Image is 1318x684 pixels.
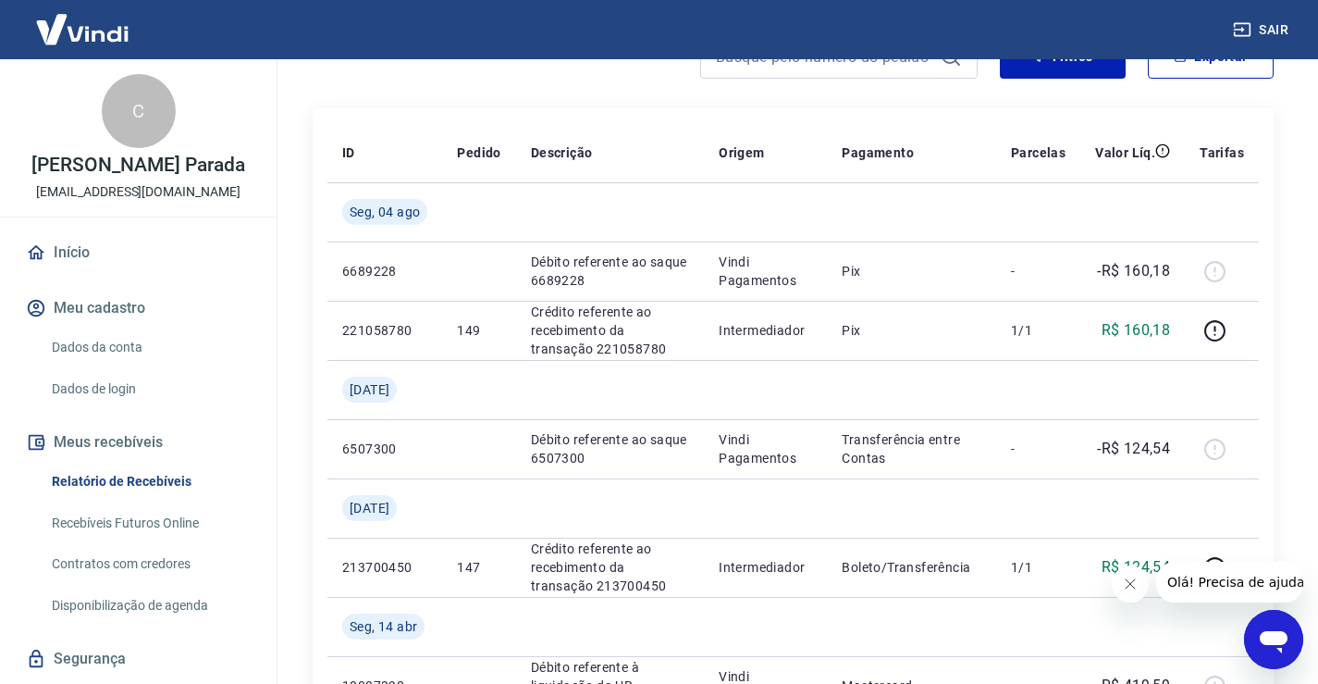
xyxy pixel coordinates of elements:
[1097,438,1170,460] p: -R$ 124,54
[342,143,355,162] p: ID
[1011,440,1065,458] p: -
[44,370,254,408] a: Dados de login
[342,321,427,340] p: 221058780
[1102,319,1171,342] p: R$ 160,18
[11,13,155,28] span: Olá! Precisa de ajuda?
[22,422,254,463] button: Meus recebíveis
[350,617,417,636] span: Seg, 14 abr
[350,380,389,399] span: [DATE]
[719,321,812,340] p: Intermediador
[22,639,254,679] a: Segurança
[1102,556,1171,578] p: R$ 124,54
[842,262,981,280] p: Pix
[531,253,689,290] p: Débito referente ao saque 6689228
[1095,143,1155,162] p: Valor Líq.
[1244,610,1303,669] iframe: Botão para abrir a janela de mensagens
[22,1,142,57] img: Vindi
[531,540,689,595] p: Crédito referente ao recebimento da transação 213700450
[457,321,500,340] p: 149
[842,143,914,162] p: Pagamento
[1112,566,1149,603] iframe: Fechar mensagem
[457,143,500,162] p: Pedido
[44,463,254,501] a: Relatório de Recebíveis
[44,587,254,625] a: Disponibilização de agenda
[719,558,812,577] p: Intermediador
[531,143,593,162] p: Descrição
[719,253,812,290] p: Vindi Pagamentos
[44,504,254,542] a: Recebíveis Futuros Online
[1011,143,1065,162] p: Parcelas
[457,558,500,577] p: 147
[1156,562,1303,603] iframe: Mensagem da empresa
[842,321,981,340] p: Pix
[22,232,254,273] a: Início
[102,74,176,148] div: C
[719,430,812,467] p: Vindi Pagamentos
[1011,558,1065,577] p: 1/1
[350,499,389,517] span: [DATE]
[1229,13,1296,47] button: Sair
[342,262,427,280] p: 6689228
[44,545,254,583] a: Contratos com credores
[1097,260,1170,282] p: -R$ 160,18
[1200,143,1244,162] p: Tarifas
[342,558,427,577] p: 213700450
[842,558,981,577] p: Boleto/Transferência
[22,288,254,329] button: Meu cadastro
[342,440,427,458] p: 6507300
[44,329,254,367] a: Dados da conta
[719,143,764,162] p: Origem
[36,182,240,202] p: [EMAIL_ADDRESS][DOMAIN_NAME]
[531,303,689,358] p: Crédito referente ao recebimento da transação 221058780
[1011,262,1065,280] p: -
[531,430,689,467] p: Débito referente ao saque 6507300
[1011,321,1065,340] p: 1/1
[350,203,420,221] span: Seg, 04 ago
[31,155,244,175] p: [PERSON_NAME] Parada
[842,430,981,467] p: Transferência entre Contas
